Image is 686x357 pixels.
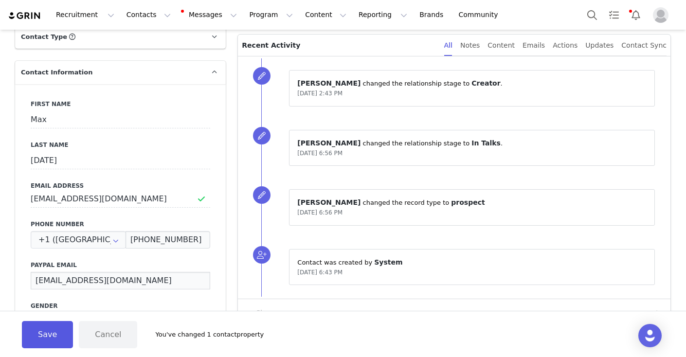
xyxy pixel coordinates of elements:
[444,35,452,56] div: All
[297,79,361,87] span: [PERSON_NAME]
[244,305,295,321] button: Show more
[237,330,264,339] span: property
[31,231,126,249] div: United States
[297,150,343,157] span: [DATE] 6:56 PM
[31,302,210,310] label: Gender
[297,197,647,208] p: ⁨ ⁩ changed the record type to ⁨ ⁩
[177,4,243,26] button: Messages
[79,321,137,348] button: Cancel
[299,4,352,26] button: Content
[523,35,545,56] div: Emails
[553,35,578,56] div: Actions
[374,258,402,266] span: System
[451,198,485,206] span: prospect
[126,231,210,249] input: (XXX) XXX-XXXX
[8,8,399,18] body: Rich Text Area. Press ALT-0 for help.
[31,100,210,108] label: First Name
[121,4,177,26] button: Contacts
[297,139,361,147] span: [PERSON_NAME]
[297,257,647,268] p: Contact was created by ⁨ ⁩
[603,4,625,26] a: Tasks
[143,330,264,339] div: You've changed 1 contact
[625,4,647,26] button: Notifications
[638,324,662,347] div: Open Intercom Messenger
[487,35,515,56] div: Content
[297,209,343,216] span: [DATE] 6:56 PM
[621,35,667,56] div: Contact Sync
[22,321,73,348] button: Save
[653,7,668,23] img: placeholder-profile.jpg
[31,261,210,269] label: Paypal Email
[297,138,647,148] p: ⁨ ⁩ changed the ⁨relationship⁩ stage to ⁨ ⁩.
[242,35,436,56] p: Recent Activity
[21,32,67,42] span: Contact Type
[297,198,361,206] span: [PERSON_NAME]
[297,269,343,276] span: [DATE] 6:43 PM
[297,90,343,97] span: [DATE] 2:43 PM
[647,7,678,23] button: Profile
[21,68,92,77] span: Contact Information
[581,4,603,26] button: Search
[31,220,210,229] label: Phone Number
[353,4,413,26] button: Reporting
[243,4,299,26] button: Program
[31,181,210,190] label: Email Address
[585,35,614,56] div: Updates
[460,35,480,56] div: Notes
[50,4,120,26] button: Recruitment
[471,139,501,147] span: In Talks
[414,4,452,26] a: Brands
[31,231,126,249] input: Country
[8,11,42,20] img: grin logo
[31,141,210,149] label: Last Name
[31,190,210,208] input: Email Address
[453,4,508,26] a: Community
[297,78,647,89] p: ⁨ ⁩ changed the ⁨relationship⁩ stage to ⁨ ⁩.
[471,79,500,87] span: Creator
